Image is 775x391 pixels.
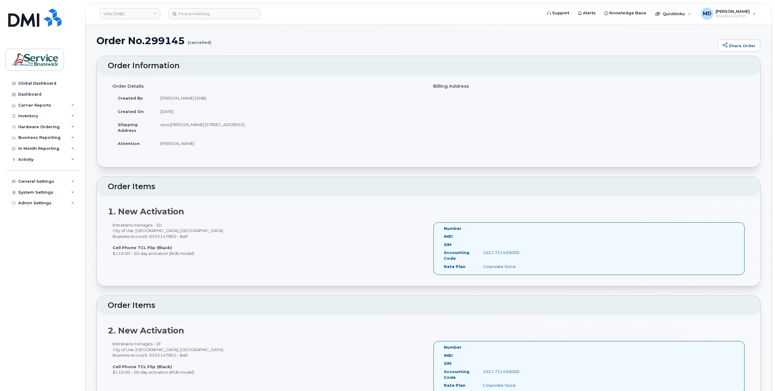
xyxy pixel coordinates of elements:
[188,35,211,45] small: (cancelled)
[155,91,424,105] td: [PERSON_NAME] (SNB)
[118,96,143,100] strong: Created By
[108,341,429,375] div: Entretiens ménagés - 3F City of Use: [GEOGRAPHIC_DATA], [GEOGRAPHIC_DATA] Business Account: 05551...
[108,222,429,256] div: Entretiens ménagés - 3D City of Use: [GEOGRAPHIC_DATA], [GEOGRAPHIC_DATA] Business Account: 05551...
[96,35,714,46] h1: Order No.299145
[444,250,474,261] label: Accounting Code
[444,226,461,231] label: Number
[108,301,749,310] h2: Order Items
[108,206,184,217] strong: 1. New Activation
[118,122,138,133] strong: Shipping Address
[108,62,749,70] h2: Order Information
[113,364,172,369] strong: Cell Phone TCL Flip (Black)
[478,382,533,388] div: Corporate Voice
[113,245,172,250] strong: Cell Phone TCL Flip (Black)
[108,182,749,191] h2: Order Items
[118,109,144,114] strong: Created On
[444,369,474,380] label: Accounting Code
[433,84,745,89] h4: Billing Address
[155,118,424,137] td: sous [PERSON_NAME] [STREET_ADDRESS]
[478,264,533,269] div: Corporate Voice
[444,353,453,358] label: IMEI
[118,141,140,146] strong: Attention
[478,250,533,255] div: 1021.711450000
[112,84,424,89] h4: Order Details
[444,264,465,269] label: Rate Plan
[444,382,465,388] label: Rate Plan
[478,369,533,375] div: 1021.711450000
[444,234,453,239] label: IMEI
[444,361,451,366] label: SIM
[155,105,424,118] td: [DATE]
[717,40,761,52] a: Share Order
[108,326,184,336] strong: 2. New Activation
[444,344,461,350] label: Number
[155,137,424,150] td: [PERSON_NAME]
[444,242,451,248] label: SIM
